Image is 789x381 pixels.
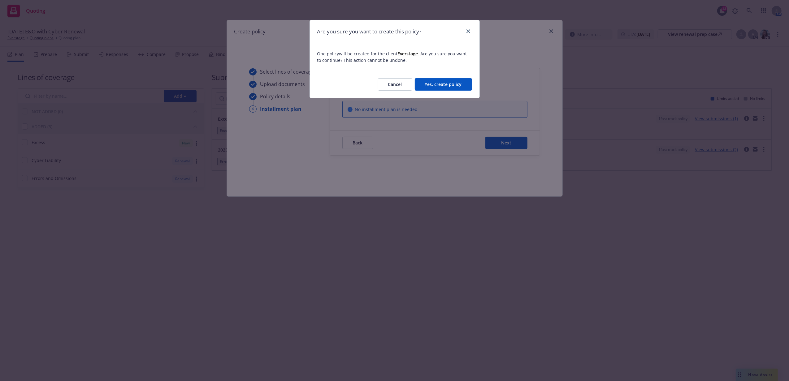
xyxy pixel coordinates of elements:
[317,28,422,36] h1: Are you sure you want to create this policy?
[465,28,472,35] a: close
[415,78,472,91] button: Yes, create policy
[317,50,472,63] span: One policy will be created for the client . Are you sure you want to continue? This action cannot...
[398,51,418,57] strong: Everstage
[378,78,412,91] button: Cancel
